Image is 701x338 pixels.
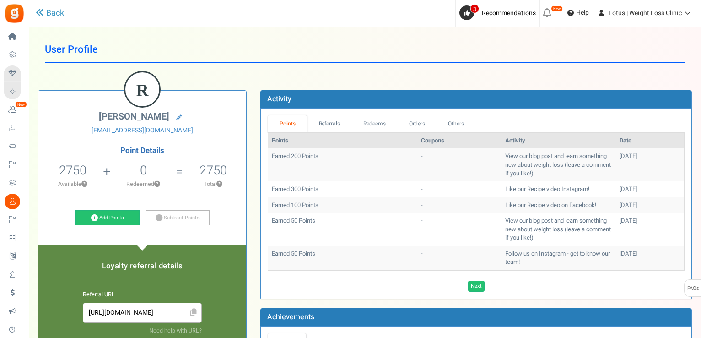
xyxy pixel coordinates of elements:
th: Coupons [417,133,502,149]
a: Points [268,115,307,132]
td: View our blog post and learn something new about weight loss (leave a comment if you like!) [501,213,616,246]
span: Lotus | Weight Loss Clinic [609,8,682,18]
div: [DATE] [620,185,680,194]
td: Earned 50 Points [268,213,417,246]
a: Help [564,5,593,20]
a: Others [437,115,476,132]
td: - [417,148,502,181]
th: Activity [501,133,616,149]
h5: 2750 [200,164,227,177]
b: Activity [267,93,291,104]
th: Points [268,133,417,149]
td: Earned 200 Points [268,148,417,181]
h4: Point Details [38,147,246,155]
td: Earned 100 Points [268,197,417,213]
div: [DATE] [620,201,680,210]
a: Orders [397,115,437,132]
div: [DATE] [620,250,680,258]
a: Next [468,281,485,292]
p: Total [184,180,242,188]
span: FAQs [687,280,699,297]
em: New [551,5,563,12]
button: ? [81,181,87,187]
p: Available [43,180,102,188]
span: Click to Copy [186,305,200,321]
td: Earned 300 Points [268,181,417,197]
p: Redeemed [111,180,175,188]
span: 2750 [59,161,86,180]
td: - [417,213,502,246]
div: [DATE] [620,152,680,161]
button: ? [216,181,222,187]
button: ? [154,181,160,187]
h6: Referral URL [83,292,202,298]
a: Redeems [352,115,398,132]
td: Like our Recipe video on Facebook! [501,197,616,213]
td: Like our Recipe video Instagram! [501,181,616,197]
img: Gratisfaction [4,3,25,24]
td: - [417,246,502,270]
em: New [15,101,27,108]
a: Need help with URL? [149,327,202,335]
span: 3 [470,4,479,13]
td: View our blog post and learn something new about weight loss (leave a comment if you like!) [501,148,616,181]
td: Follow us on Instagram - get to know our team! [501,246,616,270]
a: Subtract Points [146,210,210,226]
b: Achievements [267,311,314,322]
a: 3 Recommendations [459,5,539,20]
a: Referrals [307,115,352,132]
a: New [4,102,25,118]
div: [DATE] [620,217,680,225]
h5: 0 [140,164,147,177]
a: Add Points [75,210,140,226]
td: Earned 50 Points [268,246,417,270]
a: [EMAIL_ADDRESS][DOMAIN_NAME] [45,126,239,135]
h1: User Profile [45,37,685,63]
td: - [417,181,502,197]
figcaption: R [125,72,159,108]
th: Date [616,133,684,149]
td: - [417,197,502,213]
span: Help [574,8,589,17]
span: [PERSON_NAME] [99,110,169,123]
span: Recommendations [482,8,536,18]
h5: Loyalty referral details [48,262,237,270]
